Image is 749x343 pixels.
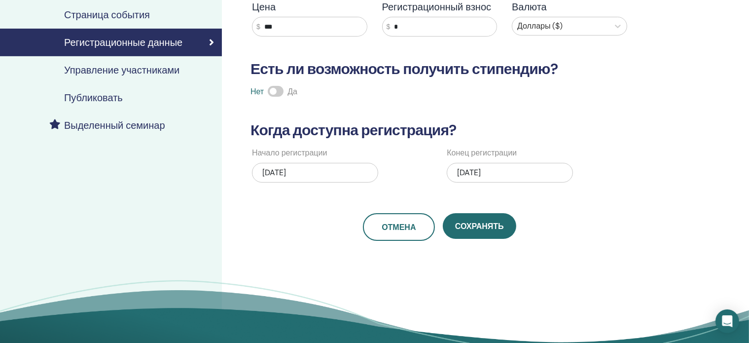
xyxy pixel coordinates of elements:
[64,119,165,132] font: Выделенный семинар
[382,0,492,13] font: Регистрационный взнос
[287,86,297,97] font: Да
[457,167,481,178] font: [DATE]
[256,23,260,31] font: $
[715,309,739,333] div: Открытый Интерком Мессенджер
[443,213,516,239] button: Сохранять
[250,59,558,78] font: Есть ли возможность получить стипендию?
[64,36,182,49] font: Регистрационные данные
[250,120,457,140] font: Когда доступна регистрация?
[262,167,286,178] font: [DATE]
[382,222,416,232] font: Отмена
[252,0,276,13] font: Цена
[252,148,327,158] font: Начало регистрации
[455,221,504,231] font: Сохранять
[363,213,435,241] a: Отмена
[512,0,547,13] font: Валюта
[64,64,179,76] font: Управление участниками
[64,91,123,104] font: Публиковать
[387,23,391,31] font: $
[447,148,517,158] font: Конец регистрации
[250,86,264,97] font: Нет
[64,8,150,21] font: Страница события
